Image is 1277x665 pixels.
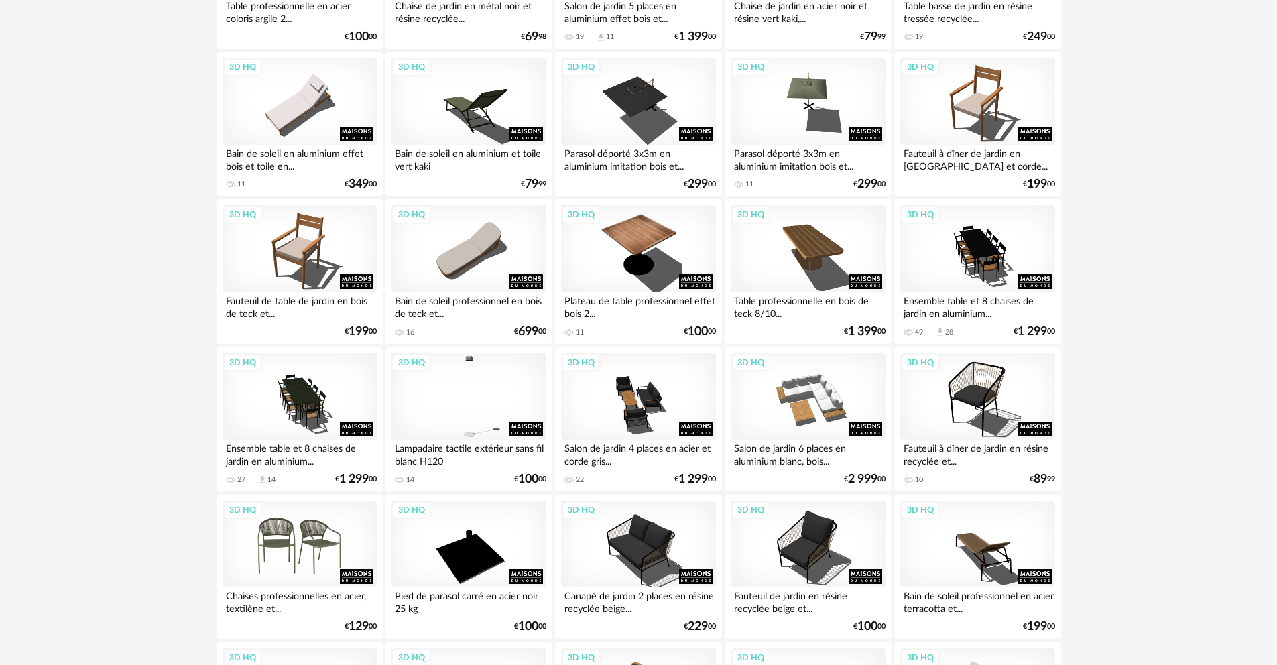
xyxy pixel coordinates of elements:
[345,327,377,337] div: € 00
[555,347,721,492] a: 3D HQ Salon de jardin 4 places en acier et corde gris... 22 €1 29900
[745,180,753,189] div: 11
[555,199,721,344] a: 3D HQ Plateau de table professionnel effet bois 2... 11 €10000
[731,292,885,319] div: Table professionnelle en bois de teck 8/10...
[945,328,953,337] div: 28
[1027,180,1047,189] span: 199
[391,145,546,172] div: Bain de soleil en aluminium et toile vert kaki
[1023,622,1055,631] div: € 00
[392,206,431,223] div: 3D HQ
[1034,475,1047,484] span: 89
[349,180,369,189] span: 349
[392,58,431,76] div: 3D HQ
[518,475,538,484] span: 100
[674,32,716,42] div: € 00
[335,475,377,484] div: € 00
[525,32,538,42] span: 69
[725,347,891,492] a: 3D HQ Salon de jardin 6 places en aluminium blanc, bois... €2 99900
[562,58,601,76] div: 3D HQ
[596,32,606,42] span: Download icon
[391,292,546,319] div: Bain de soleil professionnel en bois de teck et...
[901,501,940,519] div: 3D HQ
[217,347,383,492] a: 3D HQ Ensemble table et 8 chaises de jardin en aluminium... 27 Download icon 14 €1 29900
[894,495,1060,640] a: 3D HQ Bain de soleil professionnel en acier terracotta et... €19900
[901,58,940,76] div: 3D HQ
[237,475,245,485] div: 27
[1014,327,1055,337] div: € 00
[860,32,886,42] div: € 99
[684,622,716,631] div: € 00
[223,501,262,519] div: 3D HQ
[894,347,1060,492] a: 3D HQ Fauteuil à dîner de jardin en résine recyclée et... 10 €8999
[237,180,245,189] div: 11
[857,180,877,189] span: 299
[385,52,552,196] a: 3D HQ Bain de soleil en aluminium et toile vert kaki €7999
[915,32,923,42] div: 19
[1027,622,1047,631] span: 199
[514,475,546,484] div: € 00
[576,328,584,337] div: 11
[901,354,940,371] div: 3D HQ
[223,58,262,76] div: 3D HQ
[561,440,715,467] div: Salon de jardin 4 places en acier et corde gris...
[900,292,1054,319] div: Ensemble table et 8 chaises de jardin en aluminium...
[844,475,886,484] div: € 00
[1023,32,1055,42] div: € 00
[555,495,721,640] a: 3D HQ Canapé de jardin 2 places en résine recyclée beige... €22900
[853,622,886,631] div: € 00
[217,52,383,196] a: 3D HQ Bain de soleil en aluminium effet bois et toile en... 11 €34900
[576,32,584,42] div: 19
[894,199,1060,344] a: 3D HQ Ensemble table et 8 chaises de jardin en aluminium... 49 Download icon 28 €1 29900
[514,622,546,631] div: € 00
[391,587,546,614] div: Pied de parasol carré en acier noir 25 kg
[731,587,885,614] div: Fauteuil de jardin en résine recyclée beige et...
[392,501,431,519] div: 3D HQ
[1023,180,1055,189] div: € 00
[223,354,262,371] div: 3D HQ
[900,587,1054,614] div: Bain de soleil professionnel en acier terracotta et...
[223,292,377,319] div: Fauteuil de table de jardin en bois de teck et...
[901,206,940,223] div: 3D HQ
[385,199,552,344] a: 3D HQ Bain de soleil professionnel en bois de teck et... 16 €69900
[915,475,923,485] div: 10
[688,180,708,189] span: 299
[857,622,877,631] span: 100
[385,495,552,640] a: 3D HQ Pied de parasol carré en acier noir 25 kg €10000
[525,180,538,189] span: 79
[562,501,601,519] div: 3D HQ
[684,327,716,337] div: € 00
[688,622,708,631] span: 229
[217,199,383,344] a: 3D HQ Fauteuil de table de jardin en bois de teck et... €19900
[562,206,601,223] div: 3D HQ
[848,327,877,337] span: 1 399
[731,501,770,519] div: 3D HQ
[731,354,770,371] div: 3D HQ
[576,475,584,485] div: 22
[514,327,546,337] div: € 00
[385,347,552,492] a: 3D HQ Lampadaire tactile extérieur sans fil blanc H120 14 €10000
[518,327,538,337] span: 699
[684,180,716,189] div: € 00
[223,206,262,223] div: 3D HQ
[725,52,891,196] a: 3D HQ Parasol déporté 3x3m en aluminium imitation bois et... 11 €29900
[900,145,1054,172] div: Fauteuil à dîner de jardin en [GEOGRAPHIC_DATA] et corde...
[223,145,377,172] div: Bain de soleil en aluminium effet bois et toile en...
[915,328,923,337] div: 49
[678,32,708,42] span: 1 399
[1018,327,1047,337] span: 1 299
[1027,32,1047,42] span: 249
[267,475,276,485] div: 14
[521,180,546,189] div: € 99
[391,440,546,467] div: Lampadaire tactile extérieur sans fil blanc H120
[223,440,377,467] div: Ensemble table et 8 chaises de jardin en aluminium...
[731,58,770,76] div: 3D HQ
[731,440,885,467] div: Salon de jardin 6 places en aluminium blanc, bois...
[900,440,1054,467] div: Fauteuil à dîner de jardin en résine recyclée et...
[894,52,1060,196] a: 3D HQ Fauteuil à dîner de jardin en [GEOGRAPHIC_DATA] et corde... €19900
[731,206,770,223] div: 3D HQ
[406,328,414,337] div: 16
[725,495,891,640] a: 3D HQ Fauteuil de jardin en résine recyclée beige et... €10000
[223,587,377,614] div: Chaises professionnelles en acier, textilène et...
[392,354,431,371] div: 3D HQ
[688,327,708,337] span: 100
[561,292,715,319] div: Plateau de table professionnel effet bois 2...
